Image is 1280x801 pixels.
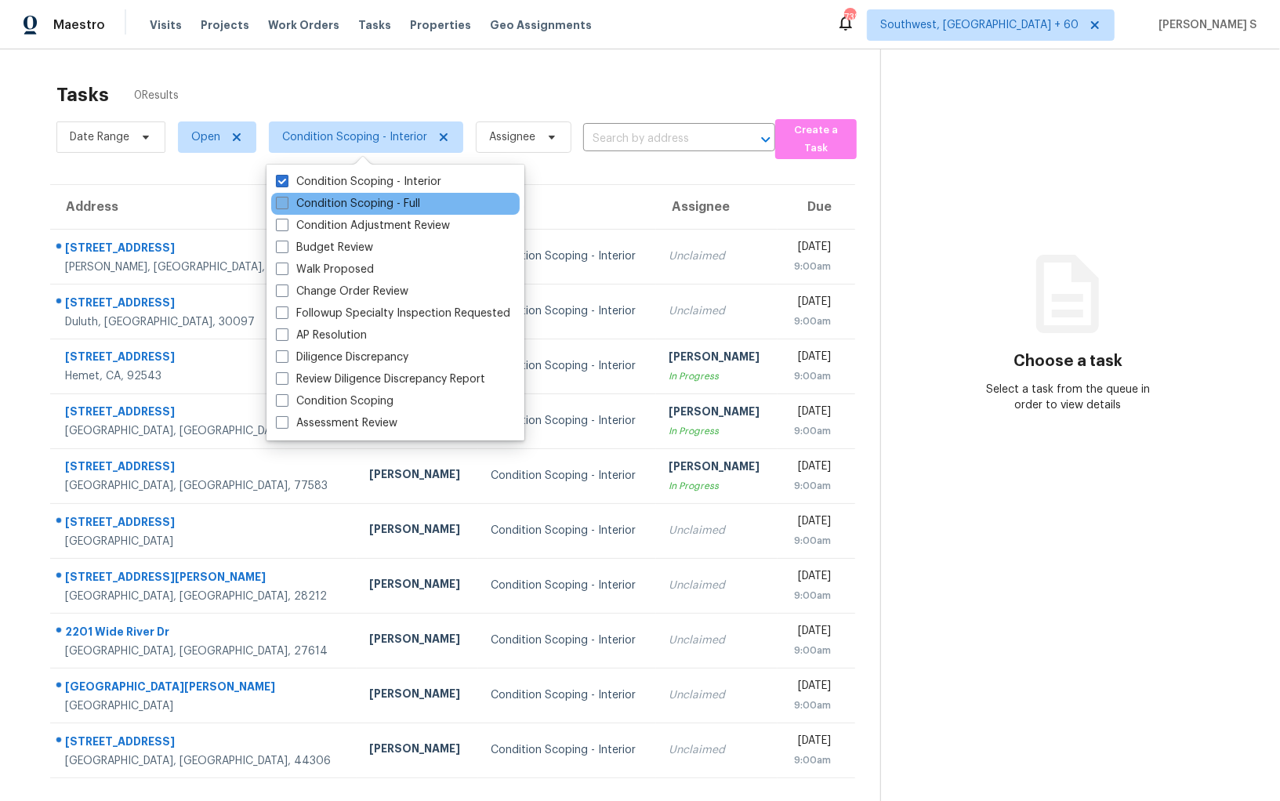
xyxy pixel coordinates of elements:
[790,643,830,658] div: 9:00am
[276,262,374,277] label: Walk Proposed
[369,631,466,651] div: [PERSON_NAME]
[669,404,765,423] div: [PERSON_NAME]
[491,632,644,648] div: Condition Scoping - Interior
[268,17,339,33] span: Work Orders
[276,328,367,343] label: AP Resolution
[65,314,344,330] div: Duluth, [GEOGRAPHIC_DATA], 30097
[201,17,249,33] span: Projects
[491,578,644,593] div: Condition Scoping - Interior
[276,196,420,212] label: Condition Scoping - Full
[790,349,830,368] div: [DATE]
[191,129,220,145] span: Open
[490,17,592,33] span: Geo Assignments
[65,589,344,604] div: [GEOGRAPHIC_DATA], [GEOGRAPHIC_DATA], 28212
[669,523,765,538] div: Unclaimed
[491,523,644,538] div: Condition Scoping - Interior
[1013,353,1122,369] h3: Choose a task
[276,218,450,234] label: Condition Adjustment Review
[65,624,344,643] div: 2201 Wide River Dr
[790,623,830,643] div: [DATE]
[65,569,344,589] div: [STREET_ADDRESS][PERSON_NAME]
[276,174,441,190] label: Condition Scoping - Interior
[790,368,830,384] div: 9:00am
[478,185,656,229] th: Type
[65,753,344,769] div: [GEOGRAPHIC_DATA], [GEOGRAPHIC_DATA], 44306
[134,88,179,103] span: 0 Results
[410,17,471,33] span: Properties
[669,458,765,478] div: [PERSON_NAME]
[790,678,830,698] div: [DATE]
[369,466,466,486] div: [PERSON_NAME]
[775,119,857,159] button: Create a Task
[489,129,535,145] span: Assignee
[491,413,644,429] div: Condition Scoping - Interior
[65,259,344,275] div: [PERSON_NAME], [GEOGRAPHIC_DATA], 30252
[65,240,344,259] div: [STREET_ADDRESS]
[369,741,466,760] div: [PERSON_NAME]
[778,185,854,229] th: Due
[65,534,344,549] div: [GEOGRAPHIC_DATA]
[755,129,777,150] button: Open
[358,20,391,31] span: Tasks
[669,578,765,593] div: Unclaimed
[669,349,765,368] div: [PERSON_NAME]
[790,478,830,494] div: 9:00am
[276,284,408,299] label: Change Order Review
[276,350,408,365] label: Diligence Discrepancy
[65,295,344,314] div: [STREET_ADDRESS]
[491,303,644,319] div: Condition Scoping - Interior
[65,349,344,368] div: [STREET_ADDRESS]
[669,248,765,264] div: Unclaimed
[790,698,830,713] div: 9:00am
[65,458,344,478] div: [STREET_ADDRESS]
[790,458,830,478] div: [DATE]
[790,314,830,329] div: 9:00am
[669,368,765,384] div: In Progress
[790,568,830,588] div: [DATE]
[669,478,765,494] div: In Progress
[790,259,830,274] div: 9:00am
[65,734,344,753] div: [STREET_ADDRESS]
[669,303,765,319] div: Unclaimed
[369,521,466,541] div: [PERSON_NAME]
[56,87,109,103] h2: Tasks
[65,679,344,698] div: [GEOGRAPHIC_DATA][PERSON_NAME]
[880,17,1079,33] span: Southwest, [GEOGRAPHIC_DATA] + 60
[65,698,344,714] div: [GEOGRAPHIC_DATA]
[656,185,778,229] th: Assignee
[276,372,485,387] label: Review Diligence Discrepancy Report
[276,240,373,256] label: Budget Review
[65,514,344,534] div: [STREET_ADDRESS]
[790,752,830,768] div: 9:00am
[790,239,830,259] div: [DATE]
[65,368,344,384] div: Hemet, CA, 92543
[70,129,129,145] span: Date Range
[669,632,765,648] div: Unclaimed
[491,742,644,758] div: Condition Scoping - Interior
[491,468,644,484] div: Condition Scoping - Interior
[276,393,393,409] label: Condition Scoping
[783,121,849,158] span: Create a Task
[669,687,765,703] div: Unclaimed
[65,404,344,423] div: [STREET_ADDRESS]
[583,127,731,151] input: Search by address
[790,513,830,533] div: [DATE]
[491,687,644,703] div: Condition Scoping - Interior
[790,294,830,314] div: [DATE]
[790,588,830,603] div: 9:00am
[1152,17,1256,33] span: [PERSON_NAME] S
[65,423,344,439] div: [GEOGRAPHIC_DATA], [GEOGRAPHIC_DATA], 85035
[53,17,105,33] span: Maestro
[790,733,830,752] div: [DATE]
[369,576,466,596] div: [PERSON_NAME]
[276,415,397,431] label: Assessment Review
[669,742,765,758] div: Unclaimed
[974,382,1162,413] div: Select a task from the queue in order to view details
[282,129,427,145] span: Condition Scoping - Interior
[491,358,644,374] div: Condition Scoping - Interior
[669,423,765,439] div: In Progress
[150,17,182,33] span: Visits
[844,9,855,25] div: 738
[369,686,466,705] div: [PERSON_NAME]
[790,423,830,439] div: 9:00am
